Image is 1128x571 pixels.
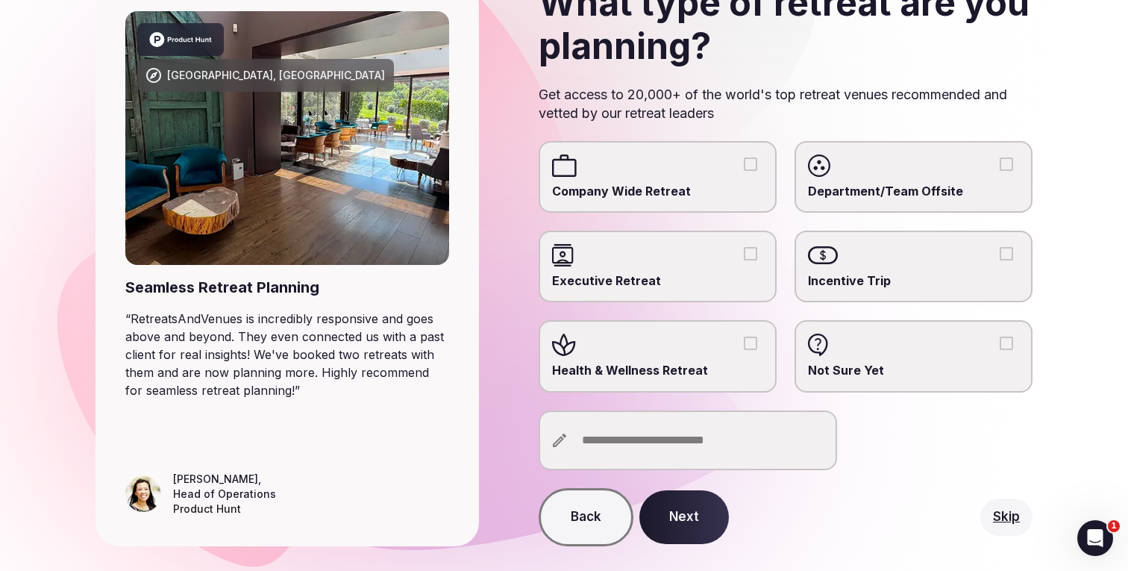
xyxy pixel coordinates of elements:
[552,272,763,289] span: Executive Retreat
[744,337,757,350] button: Health & Wellness Retreat
[167,68,385,83] div: [GEOGRAPHIC_DATA], [GEOGRAPHIC_DATA]
[125,310,449,399] blockquote: “ RetreatsAndVenues is incredibly responsive and goes above and beyond. They even connected us wi...
[1077,520,1113,556] iframe: Intercom live chat
[125,476,161,512] img: Leeann Trang
[639,490,729,544] button: Next
[744,157,757,171] button: Company Wide Retreat
[744,247,757,260] button: Executive Retreat
[1000,337,1013,350] button: Not Sure Yet
[808,183,1019,199] span: Department/Team Offsite
[808,362,1019,378] span: Not Sure Yet
[1108,520,1120,532] span: 1
[808,272,1019,289] span: Incentive Trip
[173,472,276,517] figcaption: ,
[552,183,763,199] span: Company Wide Retreat
[980,499,1033,536] button: Skip
[539,488,633,546] button: Back
[125,277,449,298] div: Seamless Retreat Planning
[1000,157,1013,171] button: Department/Team Offsite
[125,11,449,265] img: Barcelona, Spain
[173,487,276,502] div: Head of Operations
[539,85,1033,122] p: Get access to 20,000+ of the world's top retreat venues recommended and vetted by our retreat lea...
[1000,247,1013,260] button: Incentive Trip
[173,502,276,517] div: Product Hunt
[173,472,258,485] cite: [PERSON_NAME]
[552,362,763,378] span: Health & Wellness Retreat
